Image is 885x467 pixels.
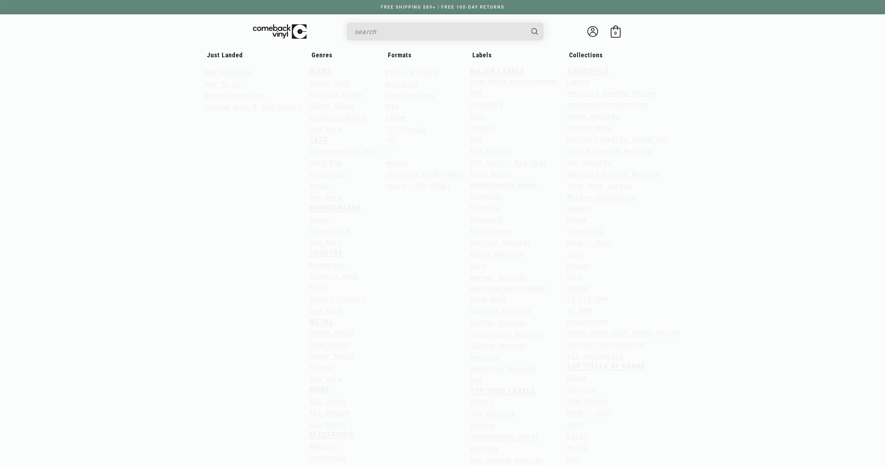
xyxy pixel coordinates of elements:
[309,168,346,180] a: Soul-Jazz
[386,78,418,90] a: Box Sets
[309,373,342,385] a: See More
[470,157,547,168] a: RCA Victor Red Seal
[309,157,342,168] a: Hard Bop
[309,293,366,305] a: Modern Country
[309,225,350,236] a: Soundtrack
[309,338,350,350] a: Doom Metal
[470,87,482,98] a: BMG
[470,133,482,145] a: RCA
[567,67,610,75] a: AUDIOPHILE
[309,361,334,373] a: Thrash
[386,111,406,123] a: Album
[347,23,544,40] div: Search
[567,180,632,191] a: Tone Poet Series
[205,101,302,112] a: Coming Soon & Pre-Orders
[386,66,438,78] a: Picture Discs
[470,305,531,316] a: Capitol Records
[567,87,656,98] a: Acoustic Sounds Series
[470,236,531,248] a: Reprise Records
[309,327,354,338] a: Death Metal
[309,418,346,430] a: All World
[470,443,499,454] a: Fantasy
[567,327,680,338] a: Abbey Road Half Speed Series
[567,191,636,203] a: Wilson Audiophile
[472,51,492,59] span: Labels
[567,395,607,406] a: Electronic
[309,88,362,100] a: Chicago Blues
[567,293,607,305] a: 33 1/3 RPM
[567,248,583,260] a: Jazz
[567,418,583,430] a: Jazz
[525,23,544,40] button: Search
[309,395,346,406] a: All Latin
[470,145,511,157] a: RCA Victor
[386,146,394,158] a: 7"
[470,431,539,443] a: [GEOGRAPHIC_DATA]
[470,363,535,374] a: Republic Records
[567,213,587,225] a: Blues
[309,430,353,439] a: ELECTRONIC
[470,190,503,202] a: Atlantic
[309,317,333,326] a: METAL
[470,293,507,305] a: Blue Note
[355,24,524,39] input: search
[309,191,342,203] a: See More
[309,452,346,463] a: Downtempo
[567,122,612,133] a: Groove Note
[567,453,579,464] a: Pop
[309,204,361,212] a: SOUNDTRACKS
[567,442,587,453] a: Metal
[470,351,499,363] a: Mercury
[386,90,434,101] a: Compilations
[309,213,330,225] a: Score
[309,135,328,144] a: JAZZ
[309,305,342,316] a: See More
[309,350,354,361] a: Heavy Metal
[205,66,254,78] a: New Releases
[309,100,354,111] a: Delta Blues
[309,123,342,135] a: See More
[309,77,350,88] a: Blues Rock
[567,225,603,236] a: Classical
[470,317,527,328] a: Geffen Records
[567,271,583,283] a: Rock
[470,396,495,408] a: [DATE]
[470,271,527,283] a: Warner Records
[567,372,587,383] a: Blues
[309,145,378,157] a: Contemporary Jazz
[470,225,511,236] a: Parlophone
[309,259,346,270] a: Bluegrass
[470,98,503,110] a: Columbia
[309,111,366,123] a: Electric Blues
[470,168,511,180] a: Sony Music
[470,202,499,213] a: Elektra
[470,122,495,133] a: Legacy
[205,90,266,101] a: Recent Restocks
[567,305,591,316] a: 45 RPM
[386,135,398,146] a: 10"
[309,180,330,191] a: Vocal
[470,374,482,386] a: UMe
[567,110,620,122] a: Impex Records
[567,157,612,168] a: Sam Records
[205,78,241,90] a: New To CV
[470,248,523,260] a: Rhino Records
[470,454,543,466] a: Fat Possum Records
[470,213,503,225] a: Nonesuch
[309,236,342,248] a: See More
[567,98,648,110] a: Analogue Productions
[567,406,612,418] a: Funk / Soul
[309,440,338,452] a: Ambient
[470,340,527,351] a: Island Records
[386,168,463,180] a: Standard (120-150g)
[386,123,426,135] a: 12" Single
[567,168,660,180] a: Speakers Corner Records
[470,260,486,271] a: Sire
[374,5,511,10] a: FREE SHIPPING $89+ | FREE 100-DAY RETURNS
[309,270,358,281] a: Country Rock
[567,338,644,350] a: Stereo Test Records
[567,133,668,145] a: Mobile Fidelity Sound Lab
[386,180,451,191] a: Heavy (180-200g)
[309,249,343,257] a: COUNTRY
[309,406,350,418] a: All Reggae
